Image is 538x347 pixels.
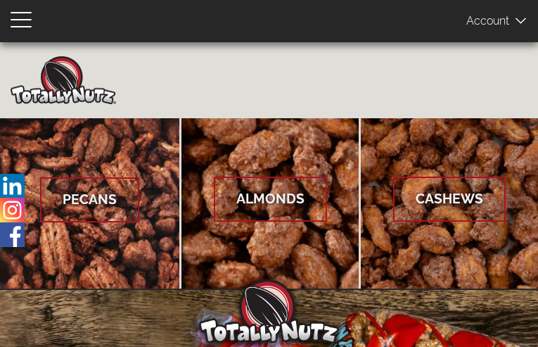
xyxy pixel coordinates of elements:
[199,279,340,343] img: Totally Nutz Logo
[214,177,327,221] span: Almonds
[393,177,506,221] span: Cashews
[11,56,116,104] img: Home
[181,118,359,290] a: Almonds
[40,177,139,222] span: Pecans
